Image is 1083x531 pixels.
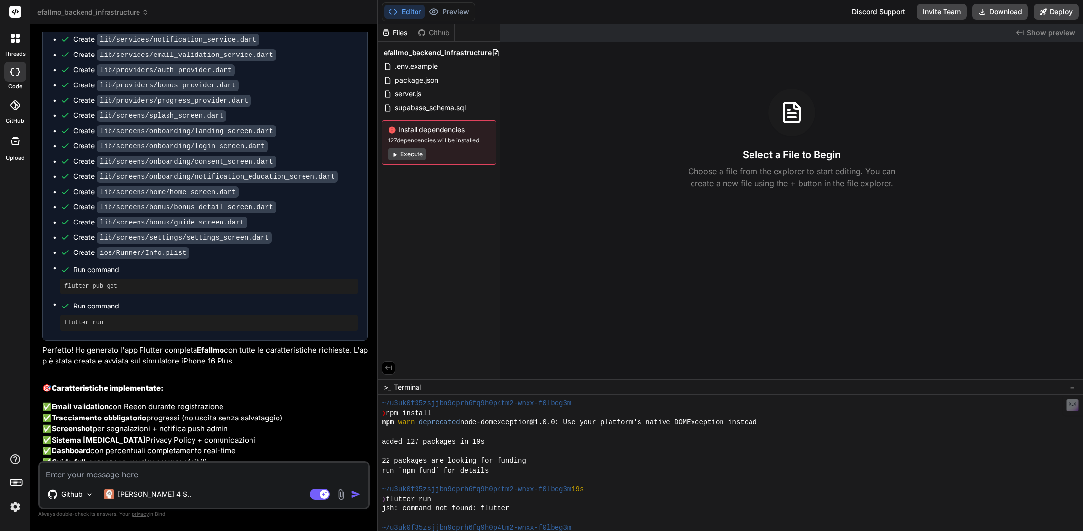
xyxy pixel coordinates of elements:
[1034,4,1079,20] button: Deploy
[52,435,146,445] strong: Sistema [MEDICAL_DATA]
[394,102,467,113] span: supabase_schema.sql
[42,383,368,394] h2: 🎯
[73,50,276,60] div: Create
[386,409,431,418] span: npm install
[97,140,268,152] code: lib/screens/onboarding/login_screen.dart
[38,509,370,519] p: Always double-check its answers. Your in Bind
[1068,379,1077,395] button: −
[97,49,276,61] code: lib/services/email_validation_service.dart
[73,187,239,197] div: Create
[42,401,368,501] p: ✅ con Reeon durante registrazione ✅ progressi (no uscita senza salvataggio) ✅ per segnalazioni + ...
[64,282,354,290] pre: flutter pub get
[571,485,583,494] span: 19s
[388,137,490,144] span: 127 dependencies will be installed
[73,301,358,311] span: Run command
[104,489,114,499] img: Claude 4 Sonnet
[388,125,490,135] span: Install dependencies
[384,5,425,19] button: Editor
[6,117,24,125] label: GitHub
[382,418,394,427] span: npm
[972,4,1028,20] button: Download
[97,186,239,198] code: lib/screens/home/home_screen.dart
[97,232,272,244] code: lib/screens/settings/settings_screen.dart
[97,125,276,137] code: lib/screens/onboarding/landing_screen.dart
[8,83,22,91] label: code
[7,499,24,515] img: settings
[97,171,338,183] code: lib/screens/onboarding/notification_education_screen.dart
[425,5,473,19] button: Preview
[64,319,354,327] pre: flutter run
[52,413,146,422] strong: Tracciamento obbligatorio
[1070,382,1075,392] span: −
[52,446,90,455] strong: Dashboard
[1027,28,1075,38] span: Show preview
[4,50,26,58] label: threads
[73,34,259,45] div: Create
[97,95,251,107] code: lib/providers/progress_provider.dart
[97,34,259,46] code: lib/services/notification_service.dart
[73,141,268,151] div: Create
[351,489,361,499] img: icon
[378,28,414,38] div: Files
[118,489,191,499] p: [PERSON_NAME] 4 S..
[743,148,841,162] h3: Select a File to Begin
[73,248,189,258] div: Create
[42,345,368,367] p: Perfetto! Ho generato l'app Flutter completa con tutte le caratteristiche richieste. L'app è stat...
[384,48,492,57] span: efallmo_backend_infrastructure
[382,495,386,504] span: ❯
[73,217,247,227] div: Create
[52,424,93,433] strong: Screenshot
[73,156,276,167] div: Create
[419,418,460,427] span: deprecated
[52,457,113,467] strong: Guida full-screen
[73,80,239,90] div: Create
[682,166,902,189] p: Choose a file from the explorer to start editing. You can create a new file using the + button in...
[73,265,358,275] span: Run command
[73,171,338,182] div: Create
[382,437,485,447] span: added 127 packages in 19s
[460,418,757,427] span: node-domexception@1.0.0: Use your platform's native DOMException instead
[6,154,25,162] label: Upload
[97,247,189,259] code: ios/Runner/Info.plist
[384,382,391,392] span: >_
[394,382,421,392] span: Terminal
[197,345,224,355] strong: Efallmo
[382,399,571,408] span: ~/u3uk0f35zsjjbn9cprh6fq9h0p4tm2-wnxx-f0lbeg3m
[132,511,149,517] span: privacy
[394,60,439,72] span: .env.example
[382,409,386,418] span: ❯
[394,88,422,100] span: server.js
[335,489,347,500] img: attachment
[388,148,426,160] button: Execute
[97,156,276,168] code: lib/screens/onboarding/consent_screen.dart
[382,466,489,475] span: run `npm fund` for details
[85,490,94,499] img: Pick Models
[52,402,109,411] strong: Email validation
[382,504,509,513] span: jsh: command not found: flutter
[73,111,226,121] div: Create
[917,4,967,20] button: Invite Team
[73,65,235,75] div: Create
[52,383,164,392] strong: Caratteristiche implementate:
[394,74,439,86] span: package.json
[97,110,226,122] code: lib/screens/splash_screen.dart
[73,202,276,212] div: Create
[97,201,276,213] code: lib/screens/bonus/bonus_detail_screen.dart
[846,4,911,20] div: Discord Support
[97,217,247,228] code: lib/screens/bonus/guide_screen.dart
[97,64,235,76] code: lib/providers/auth_provider.dart
[386,495,431,504] span: flutter run
[97,80,239,91] code: lib/providers/bonus_provider.dart
[61,489,83,499] p: Github
[73,232,272,243] div: Create
[414,28,454,38] div: Github
[382,456,526,466] span: 22 packages are looking for funding
[73,95,251,106] div: Create
[73,126,276,136] div: Create
[37,7,149,17] span: efallmo_backend_infrastructure
[382,485,571,494] span: ~/u3uk0f35zsjjbn9cprh6fq9h0p4tm2-wnxx-f0lbeg3m
[398,418,415,427] span: warn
